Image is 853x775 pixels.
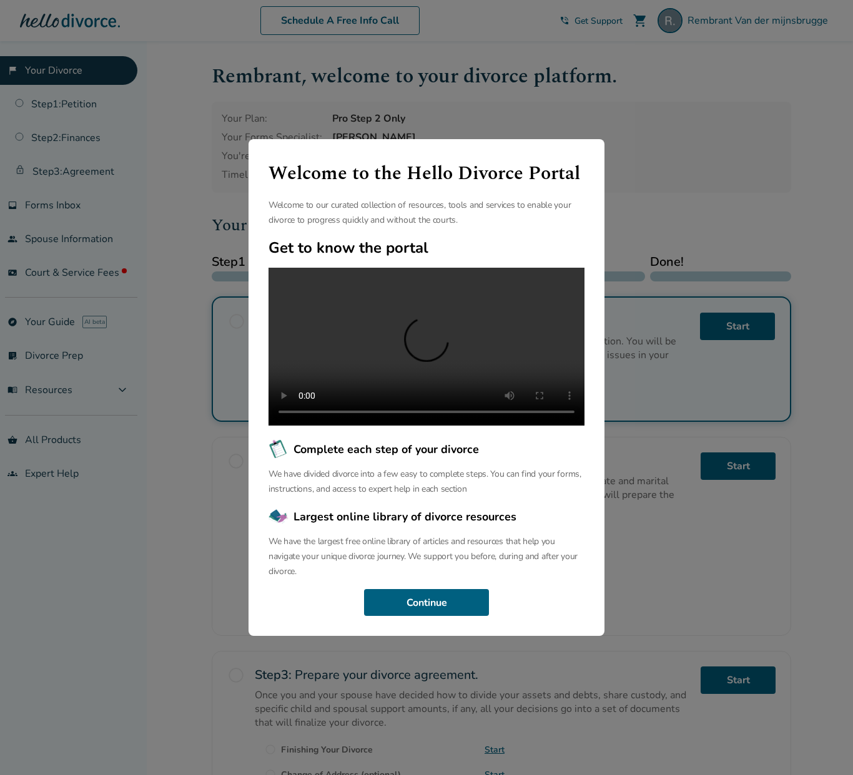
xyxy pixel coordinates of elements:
h1: Welcome to the Hello Divorce Portal [269,159,584,188]
p: We have the largest free online library of articles and resources that help you navigate your uni... [269,534,584,579]
span: Complete each step of your divorce [293,441,479,457]
button: Continue [364,589,489,617]
iframe: Chat Widget [791,715,853,775]
span: Largest online library of divorce resources [293,509,516,525]
img: Largest online library of divorce resources [269,507,288,527]
img: Complete each step of your divorce [269,439,288,459]
p: We have divided divorce into a few easy to complete steps. You can find your forms, instructions,... [269,467,584,497]
p: Welcome to our curated collection of resources, tools and services to enable your divorce to prog... [269,198,584,228]
h2: Get to know the portal [269,238,584,258]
